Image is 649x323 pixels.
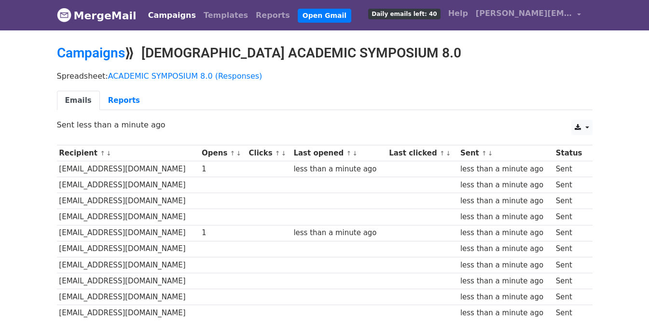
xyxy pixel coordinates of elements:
[460,276,551,287] div: less than a minute ago
[57,91,100,111] a: Emails
[460,196,551,207] div: less than a minute ago
[472,4,585,27] a: [PERSON_NAME][EMAIL_ADDRESS][DOMAIN_NAME]
[364,4,444,23] a: Daily emails left: 40
[553,289,587,305] td: Sent
[252,6,294,25] a: Reports
[291,145,387,161] th: Last opened
[202,227,244,239] div: 1
[275,150,280,157] a: ↑
[460,243,551,254] div: less than a minute ago
[553,257,587,273] td: Sent
[444,4,472,23] a: Help
[293,164,384,175] div: less than a minute ago
[460,164,551,175] div: less than a minute ago
[346,150,351,157] a: ↑
[57,5,137,26] a: MergeMail
[553,225,587,241] td: Sent
[144,6,200,25] a: Campaigns
[200,6,252,25] a: Templates
[553,161,587,177] td: Sent
[57,305,200,321] td: [EMAIL_ADDRESS][DOMAIN_NAME]
[202,164,244,175] div: 1
[57,120,593,130] p: Sent less than a minute ago
[106,150,111,157] a: ↓
[553,145,587,161] th: Status
[57,257,200,273] td: [EMAIL_ADDRESS][DOMAIN_NAME]
[57,161,200,177] td: [EMAIL_ADDRESS][DOMAIN_NAME]
[460,260,551,271] div: less than a minute ago
[460,227,551,239] div: less than a minute ago
[57,45,125,61] a: Campaigns
[236,150,241,157] a: ↓
[440,150,445,157] a: ↑
[458,145,553,161] th: Sent
[460,308,551,319] div: less than a minute ago
[57,71,593,81] p: Spreadsheet:
[199,145,246,161] th: Opens
[57,225,200,241] td: [EMAIL_ADDRESS][DOMAIN_NAME]
[298,9,351,23] a: Open Gmail
[100,91,148,111] a: Reports
[57,289,200,305] td: [EMAIL_ADDRESS][DOMAIN_NAME]
[57,8,71,22] img: MergeMail logo
[57,145,200,161] th: Recipient
[57,273,200,289] td: [EMAIL_ADDRESS][DOMAIN_NAME]
[460,211,551,223] div: less than a minute ago
[553,241,587,257] td: Sent
[247,145,291,161] th: Clicks
[488,150,493,157] a: ↓
[57,193,200,209] td: [EMAIL_ADDRESS][DOMAIN_NAME]
[57,177,200,193] td: [EMAIL_ADDRESS][DOMAIN_NAME]
[100,150,105,157] a: ↑
[553,305,587,321] td: Sent
[482,150,487,157] a: ↑
[460,292,551,303] div: less than a minute ago
[553,273,587,289] td: Sent
[281,150,287,157] a: ↓
[352,150,358,157] a: ↓
[57,241,200,257] td: [EMAIL_ADDRESS][DOMAIN_NAME]
[293,227,384,239] div: less than a minute ago
[108,71,262,81] a: ACADEMIC SYMPOSIUM 8.0 (Responses)
[476,8,572,19] span: [PERSON_NAME][EMAIL_ADDRESS][DOMAIN_NAME]
[553,177,587,193] td: Sent
[57,209,200,225] td: [EMAIL_ADDRESS][DOMAIN_NAME]
[446,150,451,157] a: ↓
[553,193,587,209] td: Sent
[368,9,440,19] span: Daily emails left: 40
[57,45,593,61] h2: ⟫ [DEMOGRAPHIC_DATA] ACADEMIC SYMPOSIUM 8.0
[460,180,551,191] div: less than a minute ago
[387,145,458,161] th: Last clicked
[230,150,235,157] a: ↑
[553,209,587,225] td: Sent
